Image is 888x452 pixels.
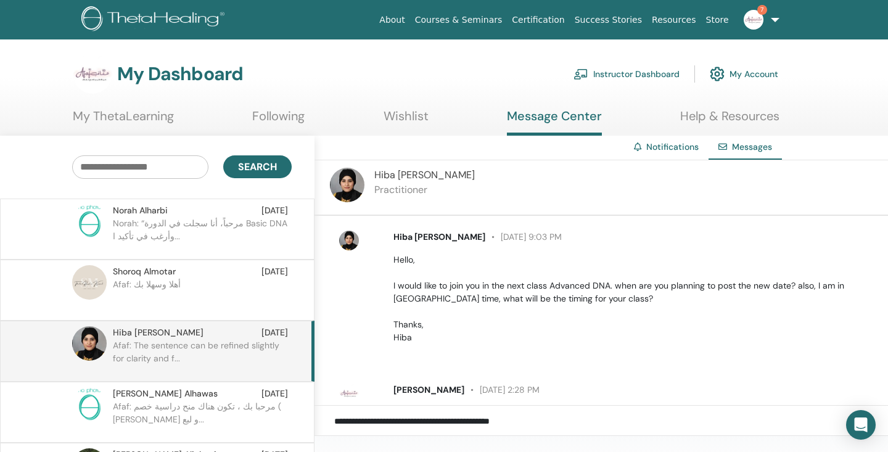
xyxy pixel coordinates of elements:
[410,9,508,31] a: Courses & Seminars
[680,109,779,133] a: Help & Resources
[113,387,218,400] span: [PERSON_NAME] Alhawas
[374,9,409,31] a: About
[330,168,364,202] img: default.jpg
[339,384,359,403] img: default.jpg
[72,387,107,422] img: no-photo.png
[223,155,292,178] button: Search
[261,204,288,217] span: [DATE]
[113,400,292,437] p: Afaf: مرحبا بك ، تكون هناك منح دراسية خصم ( [PERSON_NAME] و لبع...
[261,265,288,278] span: [DATE]
[238,160,277,173] span: Search
[339,231,359,250] img: default.jpg
[72,265,107,300] img: default.jpg
[710,64,725,84] img: cog.svg
[393,231,485,242] span: Hiba [PERSON_NAME]
[73,109,174,133] a: My ThetaLearning
[701,9,734,31] a: Store
[646,141,699,152] a: Notifications
[464,384,540,395] span: [DATE] 2:28 PM
[507,9,569,31] a: Certification
[710,60,778,88] a: My Account
[647,9,701,31] a: Resources
[72,326,107,361] img: default.jpg
[261,326,288,339] span: [DATE]
[757,5,767,15] span: 7
[573,60,680,88] a: Instructor Dashboard
[113,204,168,217] span: Norah Alharbi
[846,410,876,440] div: Open Intercom Messenger
[573,68,588,80] img: chalkboard-teacher.svg
[113,326,203,339] span: Hiba [PERSON_NAME]
[73,54,112,94] img: default.jpg
[384,109,429,133] a: Wishlist
[117,63,243,85] h3: My Dashboard
[113,265,176,278] span: Shoroq Almotar
[374,168,475,181] span: Hiba [PERSON_NAME]
[570,9,647,31] a: Success Stories
[72,204,107,239] img: no-photo.png
[393,253,874,344] p: Hello, I would like to join you in the next class Advanced DNA. when are you planning to post the...
[261,387,288,400] span: [DATE]
[485,231,562,242] span: [DATE] 9:03 PM
[113,217,292,254] p: Norah: “مرحباً، أنا سجلت في الدورة Basic DNA وأرغب في تأكيد ا...
[393,384,464,395] span: [PERSON_NAME]
[744,10,763,30] img: default.jpg
[374,183,475,197] p: Practitioner
[113,278,292,315] p: Afaf: أهلا وسهلا بك
[81,6,229,34] img: logo.png
[507,109,602,136] a: Message Center
[113,339,292,376] p: Afaf: The sentence can be refined slightly for clarity and f...
[732,141,772,152] span: Messages
[252,109,305,133] a: Following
